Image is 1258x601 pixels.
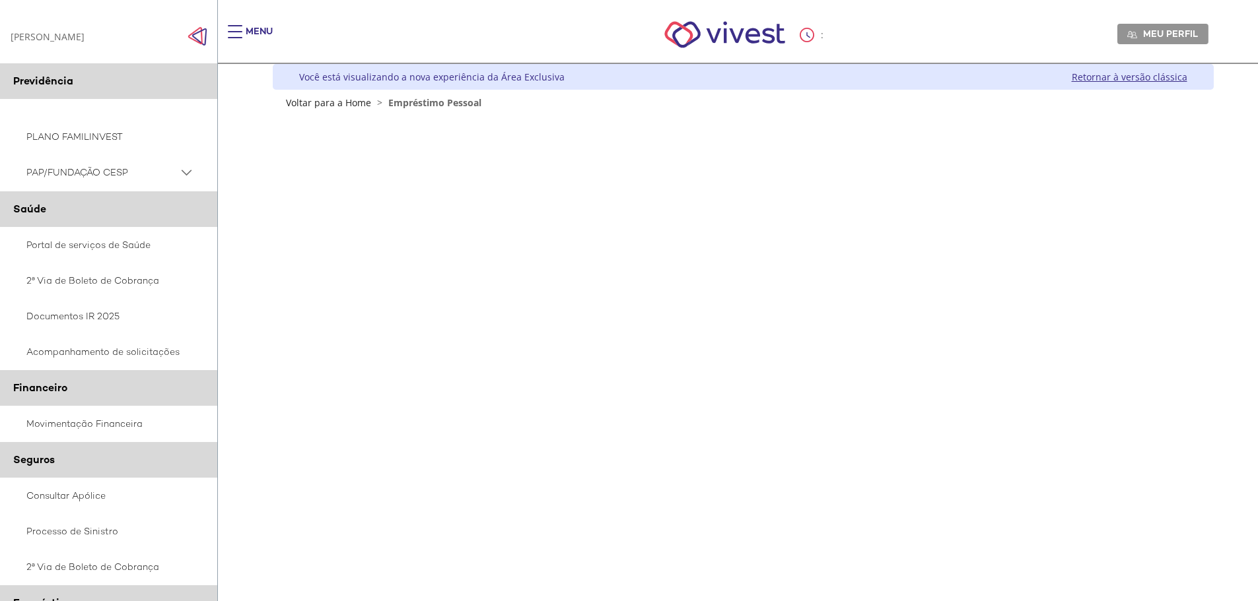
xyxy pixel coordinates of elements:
[1127,30,1137,40] img: Meu perfil
[299,71,565,83] div: Você está visualizando a nova experiência da Área Exclusiva
[1117,24,1208,44] a: Meu perfil
[650,7,800,63] img: Vivest
[388,96,481,109] span: Empréstimo Pessoal
[800,28,826,42] div: :
[13,453,55,466] span: Seguros
[188,26,207,46] span: Click to close side navigation.
[188,26,207,46] img: Fechar menu
[11,30,85,43] div: [PERSON_NAME]
[246,25,273,51] div: Menu
[13,381,67,395] span: Financeiro
[286,96,371,109] a: Voltar para a Home
[13,202,46,216] span: Saúde
[1072,71,1187,83] a: Retornar à versão clássica
[374,96,386,109] span: >
[1143,28,1198,40] span: Meu perfil
[26,164,178,181] span: PAP/FUNDAÇÃO CESP
[13,74,73,88] span: Previdência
